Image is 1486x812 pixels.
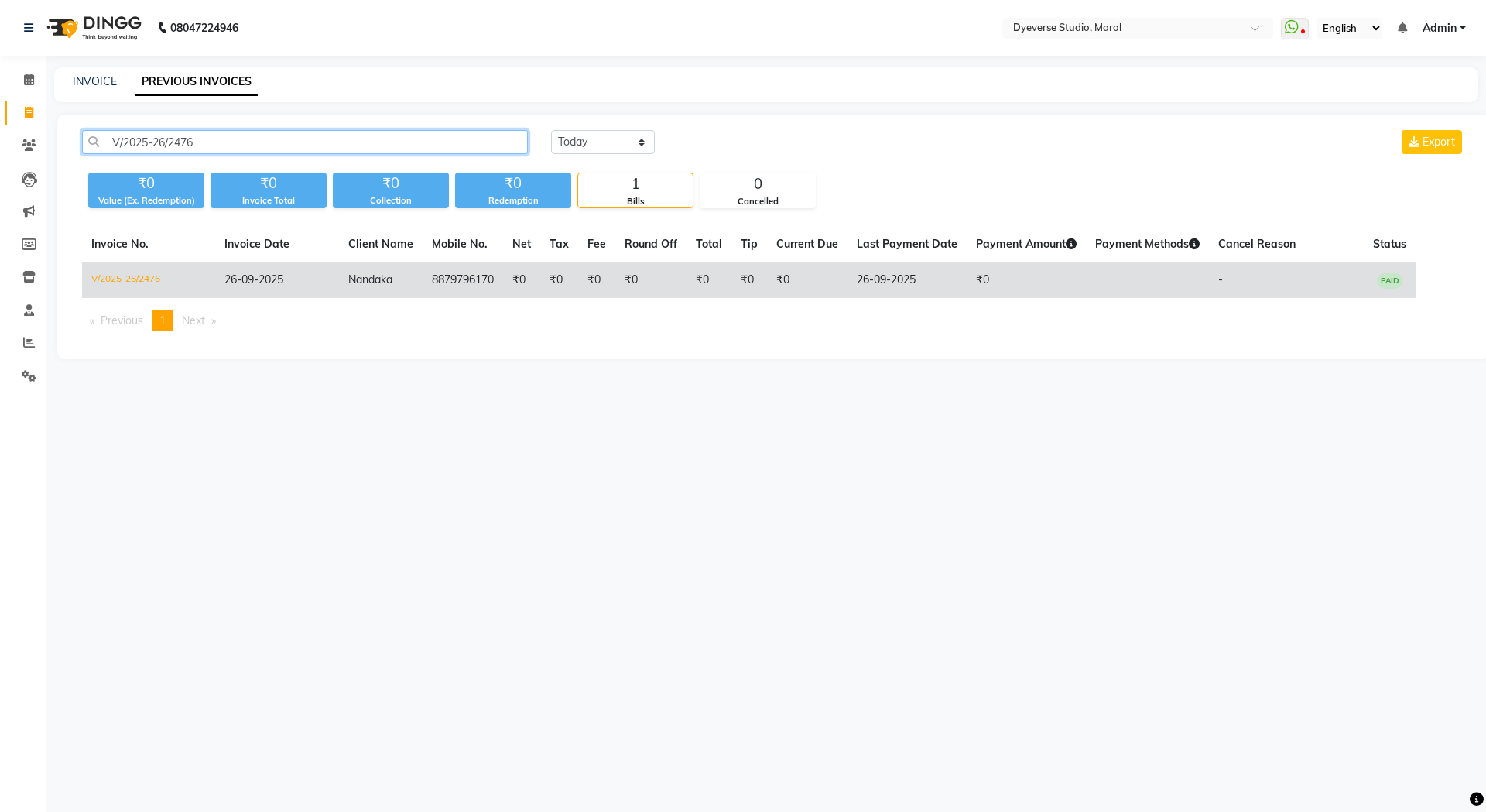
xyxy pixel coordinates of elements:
span: Export [1423,135,1455,149]
td: ₹0 [767,262,847,299]
img: logo [39,6,146,50]
span: Admin [1423,20,1457,36]
td: ₹0 [731,262,767,299]
td: ₹0 [687,262,731,299]
div: ₹0 [455,173,571,194]
span: Previous [101,313,143,327]
div: 0 [700,173,815,195]
nav: Pagination [82,310,1465,331]
span: Total [696,237,722,251]
span: Mobile No. [432,237,488,251]
span: Invoice No. [91,237,149,251]
a: INVOICE [73,74,117,88]
span: 1 [159,313,166,327]
a: PREVIOUS INVOICES [135,68,258,96]
div: Invoice Total [211,194,327,207]
td: 8879796170 [423,262,503,299]
span: Tip [741,237,758,251]
span: Fee [587,237,606,251]
span: Tax [550,237,569,251]
span: Next [182,313,205,327]
span: Payment Amount [976,237,1077,251]
span: Status [1373,237,1406,251]
div: 1 [578,173,693,195]
div: ₹0 [88,173,204,194]
td: ₹0 [967,262,1086,299]
span: Cancel Reason [1218,237,1296,251]
span: - [1218,272,1223,286]
td: V/2025-26/2476 [82,262,215,299]
span: Round Off [625,237,677,251]
span: Payment Methods [1095,237,1200,251]
td: ₹0 [503,262,540,299]
div: Cancelled [700,195,815,208]
div: Collection [333,194,449,207]
span: 26-09-2025 [224,272,283,286]
div: Value (Ex. Redemption) [88,194,204,207]
span: Nandaka [348,272,392,286]
td: ₹0 [578,262,615,299]
b: 08047224946 [170,6,238,50]
div: Bills [578,195,693,208]
input: Search by Name/Mobile/Email/Invoice No [82,130,528,154]
td: 26-09-2025 [847,262,967,299]
span: Last Payment Date [857,237,957,251]
span: Net [512,237,531,251]
td: ₹0 [615,262,687,299]
span: Current Due [776,237,838,251]
span: Client Name [348,237,413,251]
button: Export [1402,130,1462,154]
div: Redemption [455,194,571,207]
td: ₹0 [540,262,578,299]
span: Invoice Date [224,237,289,251]
div: ₹0 [211,173,327,194]
span: PAID [1377,273,1403,289]
div: ₹0 [333,173,449,194]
